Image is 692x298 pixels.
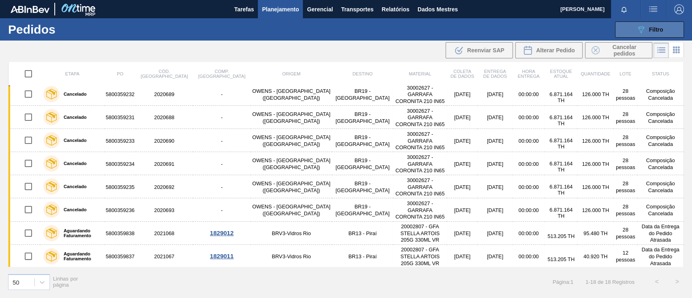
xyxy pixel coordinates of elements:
font: Status [652,71,669,76]
font: [DATE] [487,253,503,259]
font: 5800359231 [106,115,135,121]
font: 00:00:00 [518,115,539,121]
font: [DATE] [487,115,503,121]
font: Composição Cancelada [646,111,675,124]
a: Cancelado58003592362020693-OWENS - [GEOGRAPHIC_DATA] ([GEOGRAPHIC_DATA])BR19 - [GEOGRAPHIC_DATA]3... [9,198,684,221]
font: [DATE] [487,184,503,190]
font: BR19 - [GEOGRAPHIC_DATA] [336,204,390,217]
font: 28 pessoas [616,111,635,124]
font: Cancelado [64,92,87,96]
font: > [675,278,679,285]
font: 513.205 TH [547,256,574,262]
font: 28 pessoas [616,204,635,217]
font: 30002627 - GARRAFA CORONITA 210 IN65 [395,154,444,174]
font: - [221,138,223,144]
font: Cancelado [64,184,87,189]
font: Etapa [65,71,79,76]
font: 2020688 [154,115,174,121]
font: [DATE] [487,230,503,236]
button: Cancelar pedidos [585,42,652,58]
font: 126.000 TH [582,138,609,144]
font: OWENS - [GEOGRAPHIC_DATA] ([GEOGRAPHIC_DATA]) [252,204,330,217]
font: 30002627 - GARRAFA CORONITA 210 IN65 [395,131,444,150]
button: Notificações [611,4,637,15]
font: 1 [585,279,588,285]
font: 00:00:00 [518,207,539,213]
font: 00:00:00 [518,92,539,98]
font: Destino [352,71,373,76]
font: 28 pessoas [616,227,635,240]
font: Composição Cancelada [646,88,675,101]
button: < [647,272,667,292]
div: Reenviar SAP [446,42,513,58]
font: 28 pessoas [616,157,635,170]
font: 28 pessoas [616,180,635,193]
font: Planejamento [262,6,299,13]
font: BR19 - [GEOGRAPHIC_DATA] [336,180,390,193]
font: 6.871.164 TH [549,161,572,173]
font: [DATE] [454,184,470,190]
font: - [221,115,223,121]
font: 00:00:00 [518,184,539,190]
img: ações do usuário [648,4,658,14]
font: Aguardando Faturamento [64,251,91,261]
font: Gerencial [307,6,333,13]
font: 30002627 - GARRAFA CORONITA 210 IN65 [395,177,444,197]
font: [DATE] [487,161,503,167]
font: BRV3-Vidros Rio [272,230,311,236]
font: Cancelado [64,115,87,120]
font: : [569,279,570,285]
font: [DATE] [454,138,470,144]
font: BR13 - Piraí [348,253,377,259]
font: 126.000 TH [582,207,609,213]
font: Hora Entrega [518,69,540,79]
font: Transportes [341,6,373,13]
font: 00:00:00 [518,161,539,167]
a: Cancelado58003592342020691-OWENS - [GEOGRAPHIC_DATA] ([GEOGRAPHIC_DATA])BR19 - [GEOGRAPHIC_DATA]3... [9,152,684,175]
font: 30002627 - GARRAFA CORONITA 210 IN65 [395,85,444,104]
font: Cancelado [64,161,87,166]
a: Cancelado58003592322020689-OWENS - [GEOGRAPHIC_DATA] ([GEOGRAPHIC_DATA])BR19 - [GEOGRAPHIC_DATA]3... [9,83,684,106]
font: [PERSON_NAME] [560,6,604,12]
font: Material [409,71,431,76]
font: 28 pessoas [616,134,635,147]
font: BR19 - [GEOGRAPHIC_DATA] [336,134,390,147]
font: 126.000 TH [582,115,609,121]
font: Registros [612,279,634,285]
font: BR19 - [GEOGRAPHIC_DATA] [336,88,390,101]
font: Pedidos [8,23,56,36]
font: BRV3-Vidros Rio [272,253,311,259]
font: 30002627 - GARRAFA CORONITA 210 IN65 [395,200,444,220]
font: - [221,207,223,213]
font: Entrega de dados [483,69,507,79]
font: Lote [619,71,631,76]
font: 5800359236 [106,207,135,213]
font: 5800359235 [106,184,135,190]
font: 5800359838 [106,230,135,236]
font: 20002807 - GFA STELLA ARTOIS 205G 330ML VR [400,223,439,243]
a: Cancelado58003592352020692-OWENS - [GEOGRAPHIC_DATA] ([GEOGRAPHIC_DATA])BR19 - [GEOGRAPHIC_DATA]3... [9,175,684,198]
font: 6.871.164 TH [549,91,572,103]
font: Aguardando Faturamento [64,228,91,238]
font: Composição Cancelada [646,204,675,217]
font: 6.871.164 TH [549,137,572,150]
font: OWENS - [GEOGRAPHIC_DATA] ([GEOGRAPHIC_DATA]) [252,180,330,193]
font: 513.205 TH [547,233,574,239]
font: OWENS - [GEOGRAPHIC_DATA] ([GEOGRAPHIC_DATA]) [252,134,330,147]
font: 18 [590,279,596,285]
div: Visão em Cards [669,43,684,58]
font: [DATE] [454,161,470,167]
font: [DATE] [487,207,503,213]
font: 30002627 - GARRAFA CORONITA 210 IN65 [395,108,444,127]
font: 5800359837 [106,253,135,259]
font: [DATE] [454,253,470,259]
font: Estoque atual [550,69,572,79]
font: 18 [605,279,611,285]
font: 95.480 TH [583,230,608,236]
font: BR19 - [GEOGRAPHIC_DATA] [336,111,390,124]
font: [DATE] [454,230,470,236]
font: Cód. [GEOGRAPHIC_DATA] [141,69,188,79]
font: de [598,279,603,285]
font: PO [117,71,123,76]
div: Cancelar Pedidos em Massa [585,42,652,58]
